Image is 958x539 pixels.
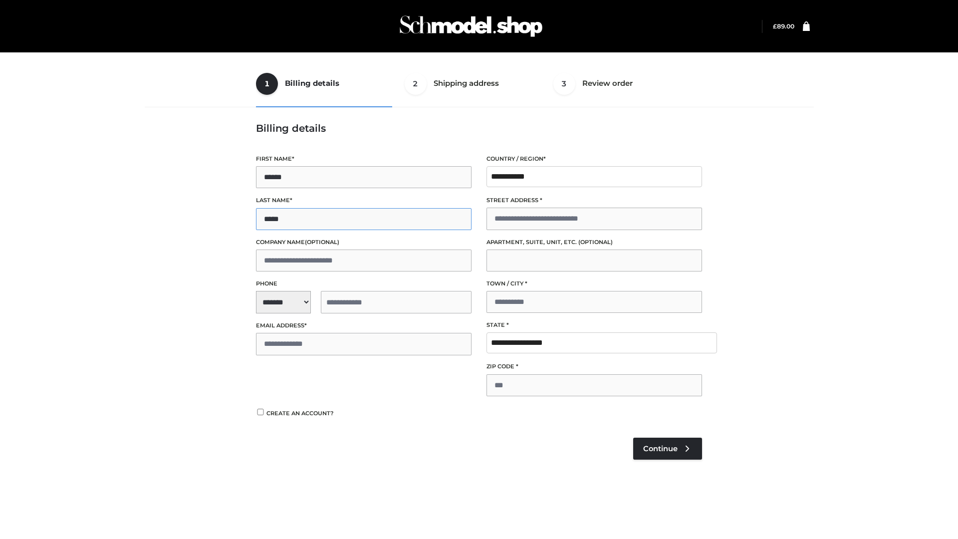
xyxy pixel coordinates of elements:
label: Phone [256,279,472,288]
h3: Billing details [256,122,702,134]
span: (optional) [305,239,339,246]
input: Create an account? [256,409,265,415]
label: ZIP Code [486,362,702,371]
span: Continue [643,444,678,453]
bdi: 89.00 [773,22,794,30]
label: Apartment, suite, unit, etc. [486,238,702,247]
label: Country / Region [486,154,702,164]
a: £89.00 [773,22,794,30]
label: First name [256,154,472,164]
label: Email address [256,321,472,330]
a: Continue [633,438,702,460]
label: Company name [256,238,472,247]
label: Street address [486,196,702,205]
label: Last name [256,196,472,205]
span: (optional) [578,239,613,246]
label: Town / City [486,279,702,288]
span: £ [773,22,777,30]
label: State [486,320,702,330]
img: Schmodel Admin 964 [396,6,546,46]
span: Create an account? [266,410,334,417]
